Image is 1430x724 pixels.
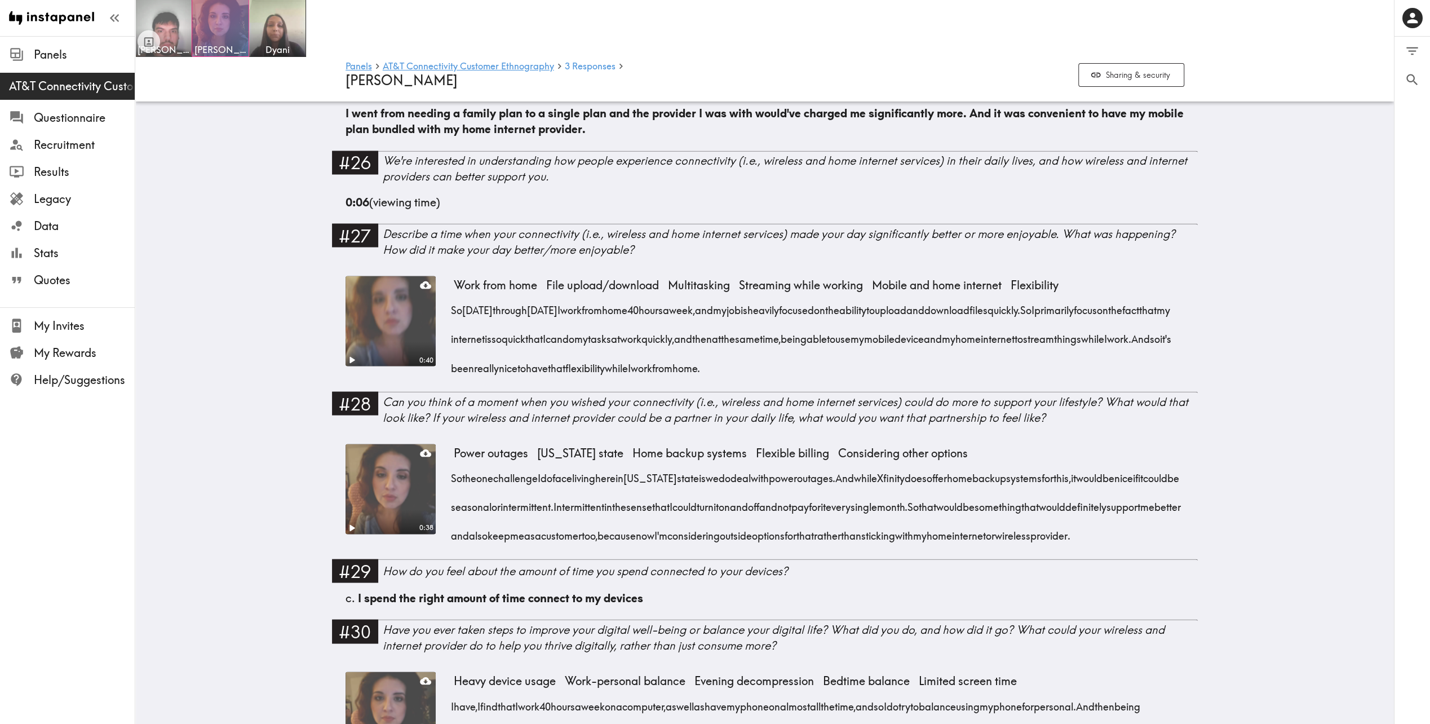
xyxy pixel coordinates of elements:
[867,276,1006,294] span: Mobile and home internet
[910,687,919,716] span: to
[721,320,735,349] span: the
[741,292,747,320] span: is
[854,460,877,488] span: while
[821,488,826,517] span: it
[807,320,827,349] span: able
[672,349,700,378] span: home.
[1076,460,1103,488] span: would
[449,276,542,294] span: Work from home
[719,488,730,517] span: on
[332,151,1198,194] a: #26We're interested in understanding how people experience connectivity (i.e., wireless and home ...
[861,517,895,546] span: sticking
[612,488,626,517] span: the
[383,226,1198,257] div: Describe a time when your connectivity (i.e., wireless and home internet services) made your day ...
[383,394,1198,425] div: Can you think of a moment when you wished your connectivity (i.e., wireless and home internet ser...
[383,621,1198,653] div: Have you ever taken steps to improve your digital well-being or balance your digital life? What d...
[1133,460,1138,488] span: if
[346,194,1184,223] div: (viewing time)
[332,619,1198,663] a: #30Have you ever taken steps to improve your digital well-being or balance your digital life? Wha...
[1114,460,1133,488] span: nice
[1081,320,1104,349] span: while
[34,272,135,288] span: Quotes
[1167,460,1179,488] span: be
[747,292,779,320] span: heavily
[1150,320,1160,349] span: so
[924,320,942,349] span: and
[835,320,851,349] span: use
[551,687,575,716] span: hours
[604,488,612,517] span: in
[552,460,572,488] span: face
[34,345,135,361] span: My Rewards
[797,460,835,488] span: outages.
[451,687,454,716] span: I
[346,444,436,534] figure: Play0:38
[462,292,493,320] span: [DATE]
[542,276,663,294] span: File upload/download
[1405,43,1420,59] span: Filter Responses
[779,292,814,320] span: focused
[602,292,627,320] span: home
[875,292,906,320] span: upload
[814,517,841,546] span: rather
[955,320,981,349] span: home
[449,444,533,462] span: Power outages
[864,320,895,349] span: mobile
[1020,292,1031,320] span: So
[898,687,910,716] span: try
[697,488,714,517] span: turn
[895,320,924,349] span: device
[1071,460,1076,488] span: it
[588,320,611,349] span: tasks
[616,460,623,488] span: in
[1108,292,1122,320] span: the
[663,292,669,320] span: a
[346,105,1184,151] div: I went from needing a family plan to a single plan and the provider I was with would've charged m...
[705,687,727,716] span: have
[963,488,975,517] span: be
[839,292,866,320] span: ability
[581,687,605,716] span: week
[1103,460,1114,488] span: be
[565,61,616,72] a: 3 Responses
[565,61,616,70] span: 3 Responses
[34,110,135,126] span: Questionnaire
[913,517,927,546] span: my
[734,276,867,294] span: Streaming while working
[631,349,652,378] span: work
[851,320,864,349] span: my
[332,391,1198,435] a: #28Can you think of a moment when you wished your connectivity (i.e., wireless and home internet ...
[383,153,1198,184] div: We're interested in understanding how people experience connectivity (i.e., wireless and home int...
[694,687,705,716] span: as
[449,672,560,690] span: Heavy device usage
[138,43,189,56] span: [PERSON_NAME]
[515,687,518,716] span: I
[34,47,135,63] span: Panels
[670,488,672,517] span: I
[988,292,1020,320] span: quickly.
[332,619,378,643] div: #30
[541,460,552,488] span: do
[1034,292,1074,320] span: primarily
[616,687,622,716] span: a
[383,61,554,72] a: AT&T Connectivity Customer Ethnography
[1074,292,1097,320] span: focus
[251,43,303,56] span: Dyani
[451,488,492,517] span: seasonal
[474,349,499,378] span: really
[605,687,616,716] span: on
[1131,320,1150,349] span: And
[877,488,907,517] span: month.
[759,488,777,517] span: and
[346,522,358,534] button: Play
[194,43,246,56] span: [PERSON_NAME]
[34,245,135,261] span: Stats
[1023,320,1054,349] span: stream
[810,687,821,716] span: all
[527,292,557,320] span: [DATE]
[751,460,769,488] span: with
[510,517,524,546] span: me
[1006,276,1063,294] span: Flexibility
[582,292,602,320] span: from
[346,590,1184,606] div: c.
